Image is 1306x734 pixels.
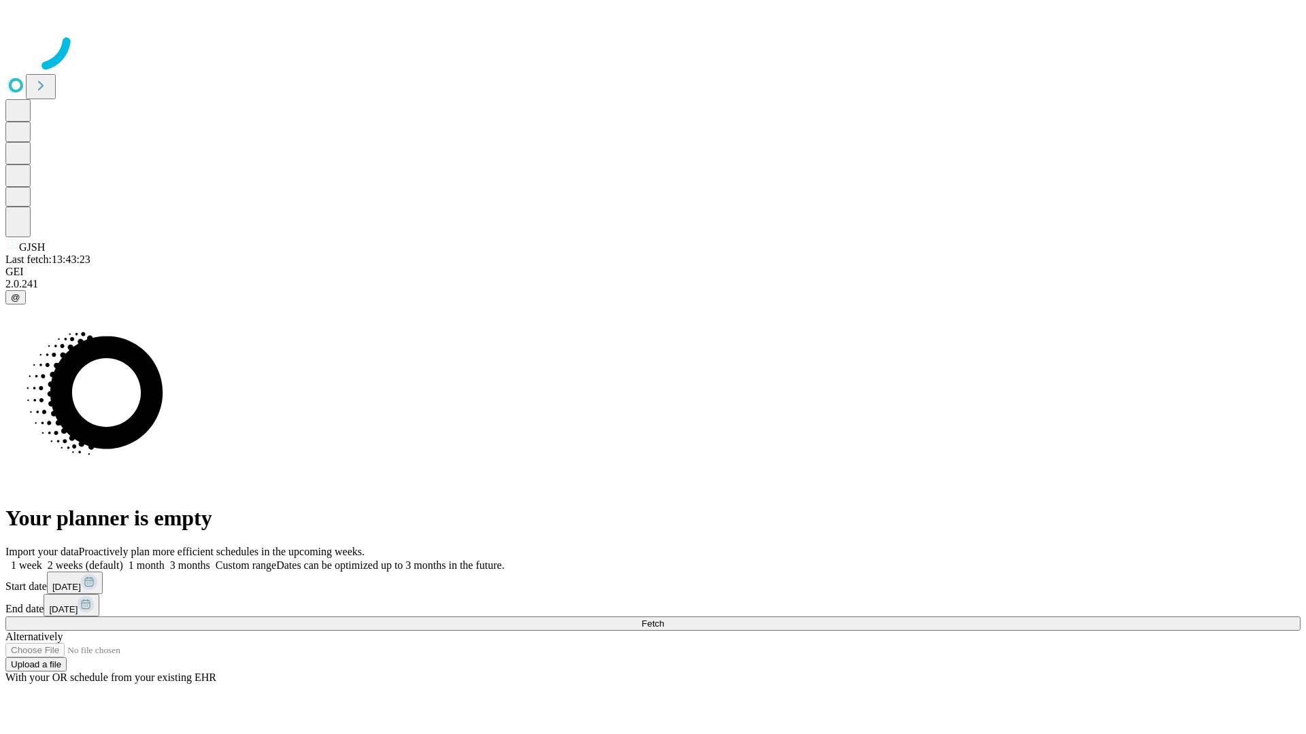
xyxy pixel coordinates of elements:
[48,559,123,571] span: 2 weeks (default)
[5,254,90,265] span: Last fetch: 13:43:23
[5,657,67,671] button: Upload a file
[5,546,79,557] span: Import your data
[641,618,664,629] span: Fetch
[5,594,1301,616] div: End date
[170,559,210,571] span: 3 months
[5,616,1301,631] button: Fetch
[5,671,216,683] span: With your OR schedule from your existing EHR
[129,559,165,571] span: 1 month
[5,266,1301,278] div: GEI
[79,546,365,557] span: Proactively plan more efficient schedules in the upcoming weeks.
[52,582,81,592] span: [DATE]
[5,506,1301,531] h1: Your planner is empty
[44,594,99,616] button: [DATE]
[49,604,78,614] span: [DATE]
[11,559,42,571] span: 1 week
[5,290,26,304] button: @
[5,631,63,642] span: Alternatively
[276,559,504,571] span: Dates can be optimized up to 3 months in the future.
[11,292,20,302] span: @
[5,572,1301,594] div: Start date
[47,572,103,594] button: [DATE]
[5,278,1301,290] div: 2.0.241
[216,559,276,571] span: Custom range
[19,241,45,253] span: GJSH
